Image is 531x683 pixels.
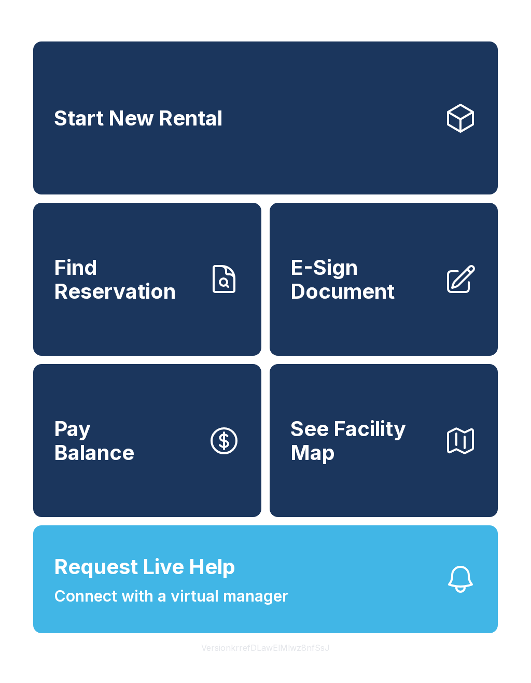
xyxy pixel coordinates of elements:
[290,417,436,464] span: See Facility Map
[33,203,261,356] a: Find Reservation
[54,106,222,130] span: Start New Rental
[33,364,261,517] button: PayBalance
[290,256,436,303] span: E-Sign Document
[270,203,498,356] a: E-Sign Document
[54,584,288,608] span: Connect with a virtual manager
[54,256,199,303] span: Find Reservation
[33,525,498,633] button: Request Live HelpConnect with a virtual manager
[54,551,235,582] span: Request Live Help
[54,417,134,464] span: Pay Balance
[270,364,498,517] button: See Facility Map
[193,633,338,662] button: VersionkrrefDLawElMlwz8nfSsJ
[33,41,498,194] a: Start New Rental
